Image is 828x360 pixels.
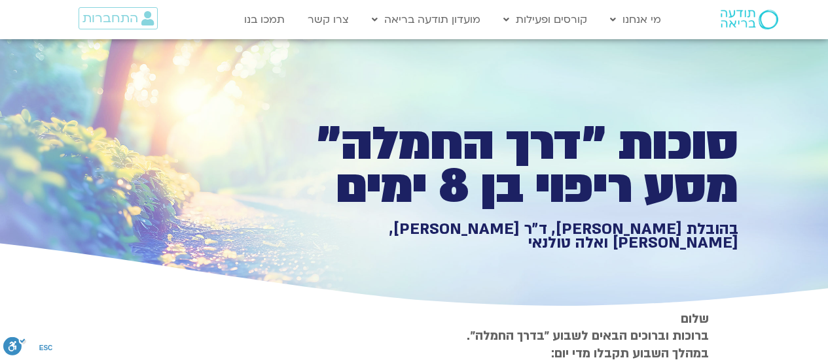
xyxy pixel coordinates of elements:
[603,7,668,32] a: מי אנחנו
[285,123,738,208] h1: סוכות ״דרך החמלה״ מסע ריפוי בן 8 ימים
[238,7,291,32] a: תמכו בנו
[301,7,355,32] a: צרו קשר
[681,310,709,327] strong: שלום
[497,7,594,32] a: קורסים ופעילות
[365,7,487,32] a: מועדון תודעה בריאה
[79,7,158,29] a: התחברות
[721,10,778,29] img: תודעה בריאה
[285,222,738,250] h1: בהובלת [PERSON_NAME], ד״ר [PERSON_NAME], [PERSON_NAME] ואלה טולנאי
[82,11,138,25] span: התחברות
